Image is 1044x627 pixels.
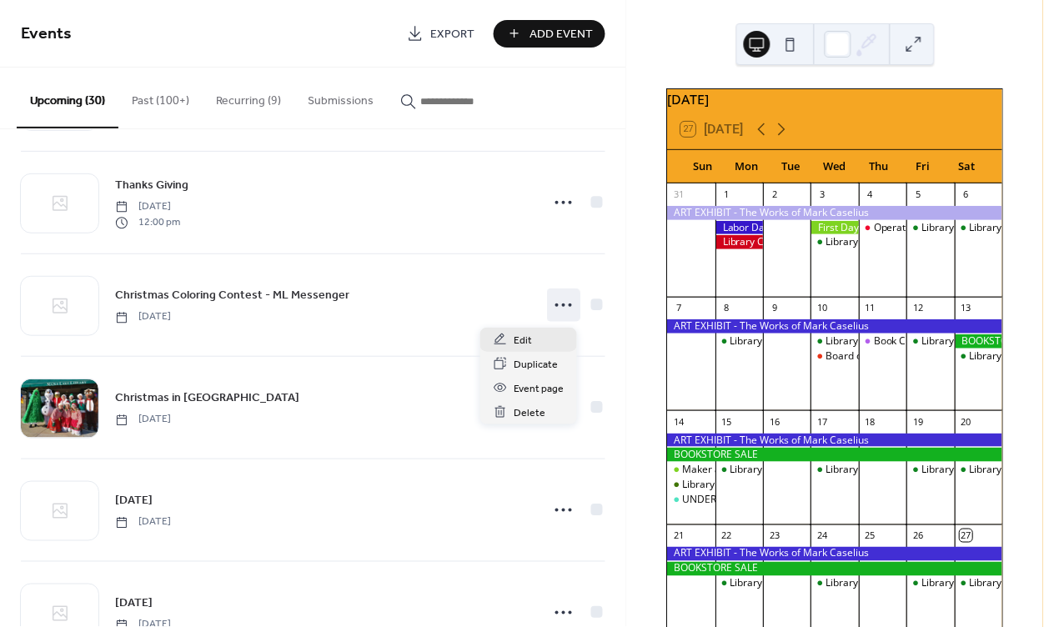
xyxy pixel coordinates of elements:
div: Thu [858,150,902,183]
div: Library Open [811,463,859,477]
div: 22 [721,529,734,542]
div: 1 [721,188,734,201]
div: 6 [961,188,973,201]
a: [DATE] [115,491,153,510]
span: Christmas in [GEOGRAPHIC_DATA] [115,390,299,408]
div: 5 [912,188,925,201]
div: 2 [769,188,781,201]
span: Events [21,18,72,51]
div: Library Open [811,235,859,249]
div: Library Open [956,463,1003,477]
div: Wed [814,150,858,183]
div: Library Open [716,334,764,349]
div: UNDER THE AWNING Local Area Author Book Signing [683,493,931,507]
div: Library Open [826,463,886,477]
div: 4 [865,188,877,201]
div: Library Open [907,577,955,591]
div: Fri [901,150,946,183]
div: 31 [673,188,685,201]
div: 17 [816,415,829,428]
div: Library Open [922,463,982,477]
div: Maker and Growers Market [683,463,811,477]
span: Delete [514,404,545,422]
div: ART EXHIBIT - The Works of Mark Caselius [668,434,1003,448]
span: Christmas Coloring Contest - ML Messenger [115,288,349,305]
div: Library Open [731,463,791,477]
div: UNDER THE AWNING Local Area Author Book Signing [668,493,715,507]
div: Library Open [956,349,1003,364]
div: BOOKSTORE SALE [668,448,1003,462]
div: Library Open [922,334,982,349]
div: 27 [961,529,973,542]
span: [DATE] [115,595,153,613]
a: Christmas in [GEOGRAPHIC_DATA] [115,389,299,408]
div: 10 [816,302,829,314]
div: Library Open [826,334,886,349]
div: Library Open [811,577,859,591]
div: [DATE] [668,89,1003,109]
div: 11 [865,302,877,314]
div: 23 [769,529,781,542]
span: Thanks Giving [115,178,188,195]
div: Library Open [826,235,886,249]
div: Library Open [683,478,743,492]
div: ART EXHIBIT - The Works of Mark Caselius [668,547,1003,561]
div: 8 [721,302,734,314]
div: First Day of School [811,221,859,235]
div: 24 [816,529,829,542]
span: Export [430,26,474,43]
div: Library Open [907,463,955,477]
span: [DATE] [115,413,171,428]
div: Mon [725,150,770,183]
div: Library Open [971,349,1031,364]
div: Board of Directors Meeting [811,349,859,364]
div: Library Open [971,577,1031,591]
div: Sun [681,150,725,183]
div: ART EXHIBIT - The Works of Mark Caselius [668,206,1003,220]
span: Add Event [530,26,593,43]
div: 14 [673,415,685,428]
div: Operations Meeting [860,221,907,235]
span: [DATE] [115,310,171,325]
div: 19 [912,415,925,428]
a: Thanks Giving [115,176,188,195]
div: Book Club at the Legion [875,334,984,349]
div: Library Open [971,221,1031,235]
div: Tue [770,150,814,183]
button: Add Event [494,20,605,48]
div: 26 [912,529,925,542]
a: Export [394,20,487,48]
span: [DATE] [115,200,180,215]
div: Labor Day [716,221,764,235]
div: Library Open [668,478,715,492]
div: Sat [946,150,990,183]
div: Library Open [826,577,886,591]
div: 3 [816,188,829,201]
div: 9 [769,302,781,314]
div: Library Closed [716,235,764,249]
div: Library Open [956,577,1003,591]
div: 12 [912,302,925,314]
a: [DATE] [115,594,153,613]
div: Library Open [922,577,982,591]
div: 25 [865,529,877,542]
div: Library Open [971,463,1031,477]
a: Christmas Coloring Contest - ML Messenger [115,286,349,305]
div: Library Open [716,463,764,477]
div: Library Open [922,221,982,235]
button: Submissions [294,68,387,127]
div: 13 [961,302,973,314]
span: Duplicate [514,356,558,374]
div: 18 [865,415,877,428]
div: BOOKSTORE SALE [668,562,1003,576]
button: Past (100+) [118,68,203,127]
div: Library Open [731,577,791,591]
div: BOOKSTORE SALE [956,334,1003,349]
button: Upcoming (30) [17,68,118,128]
div: 21 [673,529,685,542]
div: 20 [961,415,973,428]
div: 7 [673,302,685,314]
div: Library Open [731,334,791,349]
span: [DATE] [115,493,153,510]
